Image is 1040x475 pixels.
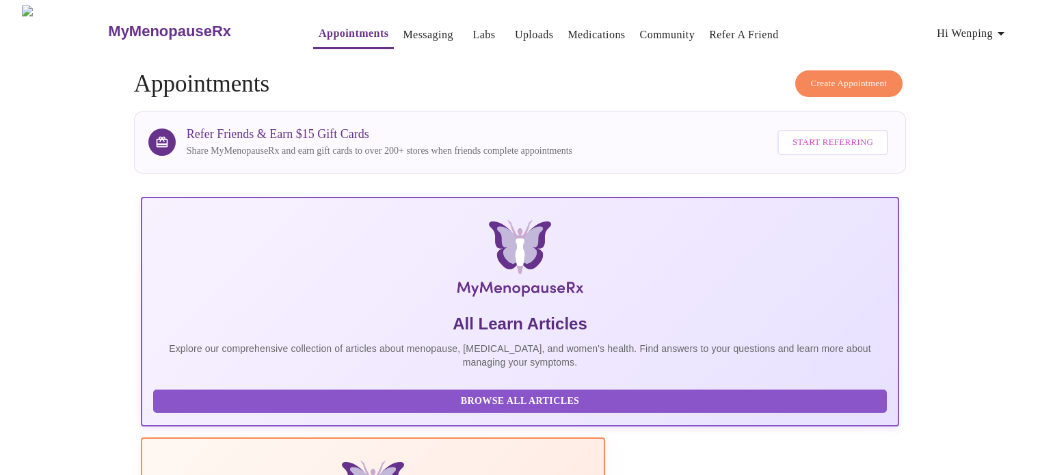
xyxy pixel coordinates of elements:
span: Hi Wenping [937,24,1009,43]
button: Medications [562,21,630,49]
h3: Refer Friends & Earn $15 Gift Cards [187,127,572,141]
p: Explore our comprehensive collection of articles about menopause, [MEDICAL_DATA], and women's hea... [153,342,888,369]
img: MyMenopauseRx Logo [267,220,773,302]
span: Create Appointment [811,76,888,92]
img: MyMenopauseRx Logo [22,5,107,57]
button: Appointments [313,20,394,49]
a: Start Referring [774,123,892,162]
a: Appointments [319,24,388,43]
a: Refer a Friend [709,25,779,44]
button: Browse All Articles [153,390,888,413]
p: Share MyMenopauseRx and earn gift cards to over 200+ stores when friends complete appointments [187,144,572,158]
button: Hi Wenping [931,20,1015,47]
a: Messaging [403,25,453,44]
button: Messaging [397,21,458,49]
h4: Appointments [134,70,907,98]
h5: All Learn Articles [153,313,888,335]
span: Browse All Articles [167,393,874,410]
button: Create Appointment [795,70,903,97]
span: Start Referring [792,135,873,150]
button: Uploads [509,21,559,49]
h3: MyMenopauseRx [108,23,231,40]
button: Labs [462,21,506,49]
a: Medications [568,25,625,44]
button: Start Referring [777,130,888,155]
a: MyMenopauseRx [107,8,286,55]
a: Browse All Articles [153,394,891,406]
button: Refer a Friend [704,21,784,49]
a: Community [640,25,695,44]
a: Labs [472,25,495,44]
a: Uploads [515,25,554,44]
button: Community [635,21,701,49]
